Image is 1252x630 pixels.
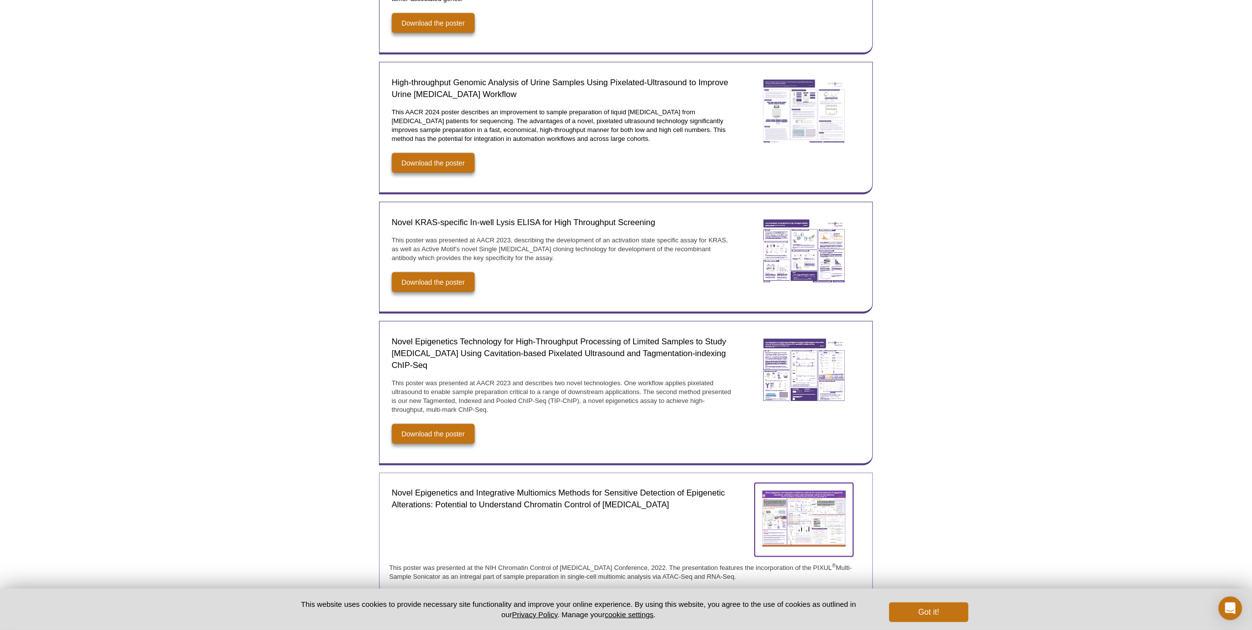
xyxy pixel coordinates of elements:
[392,272,475,292] a: Download the poster
[284,599,873,620] p: This website uses cookies to provide necessary site functionality and improve your online experie...
[755,332,853,413] a: Novel Epigenetics Technology for High-Throughput Processing of Limited Samples to Study Cancer Us...
[889,602,968,622] button: Got it!
[605,610,653,619] button: cookie settings
[392,236,737,263] p: This poster was presented at AACR 2023, describing the development of an activation state specifi...
[392,488,737,511] h2: Novel Epigenetics and Integrative Multiomics Methods for Sensitive Detection of Epigenetic Altera...
[392,13,475,33] a: Download the poster
[755,483,853,557] a: Novel epigenetics and integrative multiomics methods for sensitive detection of epigenetic altera...
[392,424,475,444] a: Download the poster
[392,108,737,143] p: This AACR 2024 poster describes an improvement to sample preparation of liquid [MEDICAL_DATA] fro...
[392,379,737,414] p: This poster was presented at AACR 2023 and describes two novel technologies. One workflow applies...
[755,212,853,294] a: Novel KRAS-specific In-well Lysis ELISA for High Throughput Screening Poster
[392,77,737,100] h2: High-throughput Genomic Analysis of Urine Samples Using Pixelated-Ultrasound to Improve Urine [ME...
[392,336,737,371] h2: Novel Epigenetics Technology for High-Throughput Processing of Limited Samples to Study [MEDICAL_...
[389,564,863,582] p: This poster was presented at the NIH Chromatin Control of [MEDICAL_DATA] Conference, 2022. The pr...
[392,153,475,173] a: Download the poster
[755,72,853,152] img: High-throughput Genomic Analysis of Urine Samples Using Pixelated-Ultrasound to Improve Urine Bio...
[1219,597,1242,620] div: Open Intercom Messenger
[512,610,557,619] a: Privacy Policy
[755,212,853,292] img: Novel KRAS-specific In-well Lysis ELISA for High Throughput Screening Poster
[755,72,853,154] a: High-throughput Genomic Analysis of Urine Samples Using Pixelated-Ultrasound to Improve Urine Bio...
[755,332,853,411] img: Novel Epigenetics Technology for High-Throughput Processing of Limited Samples to Study Cancer Us...
[832,563,836,569] sup: ®
[755,483,853,554] img: Novel epigenetics and integrative multiomics methods for sensitive detection of epigenetic altera...
[392,217,737,229] h2: Novel KRAS-specific In-well Lysis ELISA for High Throughput Screening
